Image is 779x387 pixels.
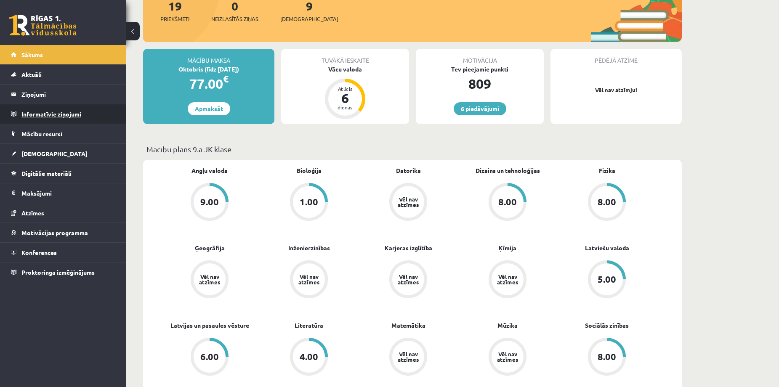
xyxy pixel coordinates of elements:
a: Ķīmija [499,244,516,252]
a: Rīgas 1. Tālmācības vidusskola [9,15,77,36]
a: Vēl nav atzīmes [359,183,458,223]
a: Mūzika [497,321,518,330]
div: 9.00 [200,197,219,207]
a: Sociālās zinības [585,321,629,330]
span: Neizlasītās ziņas [211,15,258,23]
a: Maksājumi [11,183,116,203]
div: 6.00 [200,352,219,361]
div: 4.00 [300,352,318,361]
a: 6 piedāvājumi [454,102,506,115]
div: Vācu valoda [281,65,409,74]
span: [DEMOGRAPHIC_DATA] [280,15,338,23]
div: Vēl nav atzīmes [297,274,321,285]
a: Matemātika [391,321,425,330]
div: 8.00 [598,352,616,361]
span: Sākums [21,51,43,58]
a: Apmaksāt [188,102,230,115]
span: Priekšmeti [160,15,189,23]
div: 8.00 [498,197,517,207]
a: [DEMOGRAPHIC_DATA] [11,144,116,163]
span: Digitālie materiāli [21,170,72,177]
div: Motivācija [416,49,544,65]
div: 1.00 [300,197,318,207]
p: Vēl nav atzīmju! [555,86,678,94]
div: Atlicis [332,86,358,91]
a: Ģeogrāfija [195,244,225,252]
a: Fizika [599,166,615,175]
legend: Ziņojumi [21,85,116,104]
div: Oktobris (līdz [DATE]) [143,65,274,74]
a: Digitālie materiāli [11,164,116,183]
a: 5.00 [557,260,657,300]
a: Proktoringa izmēģinājums [11,262,116,282]
a: Konferences [11,243,116,262]
div: Tuvākā ieskaite [281,49,409,65]
a: Motivācijas programma [11,223,116,242]
a: Inženierzinības [288,244,330,252]
a: 8.00 [458,183,557,223]
a: Latviešu valoda [585,244,629,252]
div: Vēl nav atzīmes [496,351,519,362]
div: Mācību maksa [143,49,274,65]
div: Vēl nav atzīmes [396,351,420,362]
div: 5.00 [598,275,616,284]
legend: Maksājumi [21,183,116,203]
a: Sākums [11,45,116,64]
div: Tev pieejamie punkti [416,65,544,74]
a: Karjeras izglītība [385,244,432,252]
div: dienas [332,105,358,110]
span: Mācību resursi [21,130,62,138]
div: Vēl nav atzīmes [396,274,420,285]
a: Angļu valoda [191,166,228,175]
a: Literatūra [295,321,323,330]
a: Vēl nav atzīmes [458,260,557,300]
a: Aktuāli [11,65,116,84]
a: Ziņojumi [11,85,116,104]
a: 8.00 [557,183,657,223]
span: € [223,73,229,85]
span: Atzīmes [21,209,44,217]
div: 6 [332,91,358,105]
a: Vēl nav atzīmes [458,338,557,377]
div: 8.00 [598,197,616,207]
a: 1.00 [259,183,359,223]
a: Vēl nav atzīmes [359,338,458,377]
span: Proktoringa izmēģinājums [21,268,95,276]
div: 809 [416,74,544,94]
span: Aktuāli [21,71,42,78]
div: Vēl nav atzīmes [198,274,221,285]
div: 77.00 [143,74,274,94]
a: Dizains un tehnoloģijas [476,166,540,175]
div: Vēl nav atzīmes [496,274,519,285]
a: Vēl nav atzīmes [160,260,259,300]
p: Mācību plāns 9.a JK klase [146,143,678,155]
a: Informatīvie ziņojumi [11,104,116,124]
legend: Informatīvie ziņojumi [21,104,116,124]
a: 4.00 [259,338,359,377]
a: Datorika [396,166,421,175]
a: Bioloģija [297,166,322,175]
a: Latvijas un pasaules vēsture [170,321,249,330]
a: 9.00 [160,183,259,223]
div: Vēl nav atzīmes [396,196,420,207]
a: Vācu valoda Atlicis 6 dienas [281,65,409,120]
a: 8.00 [557,338,657,377]
span: Konferences [21,249,57,256]
div: Pēdējā atzīme [550,49,682,65]
span: [DEMOGRAPHIC_DATA] [21,150,88,157]
span: Motivācijas programma [21,229,88,236]
a: Vēl nav atzīmes [359,260,458,300]
a: Atzīmes [11,203,116,223]
a: Mācību resursi [11,124,116,143]
a: Vēl nav atzīmes [259,260,359,300]
a: 6.00 [160,338,259,377]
